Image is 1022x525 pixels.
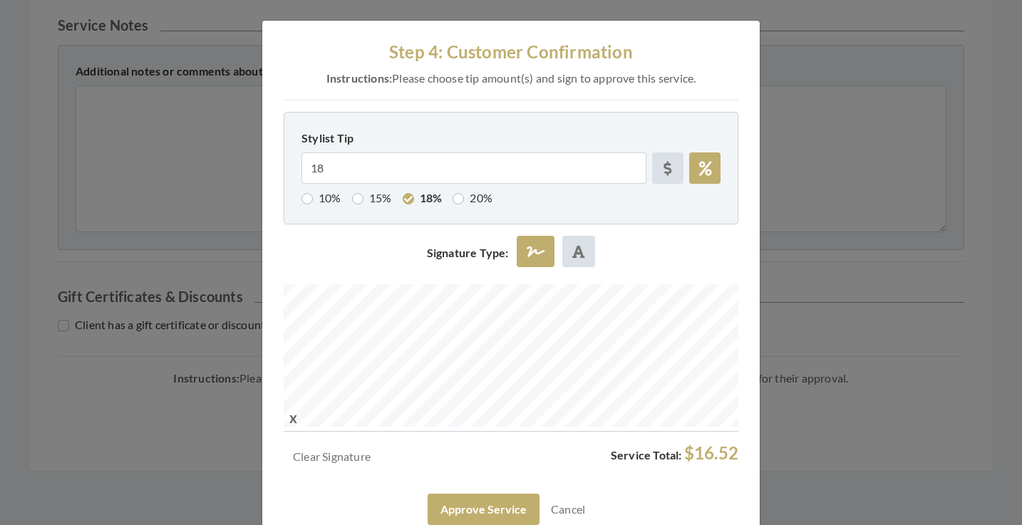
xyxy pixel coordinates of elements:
label: Stylist Tip [301,130,353,147]
p: Please choose tip amount(s) and sign to approve this service. [284,68,738,88]
strong: Instructions: [326,71,393,85]
span: Service Total: [611,448,682,462]
h3: Step 4: Customer Confirmation [284,42,738,63]
label: 18% [403,189,443,207]
label: 15% [352,189,392,207]
label: 10% [301,189,341,207]
span: $16.52 [684,442,738,463]
label: 20% [453,189,492,207]
label: Signature Type: [427,244,509,261]
a: Clear Signature [284,443,380,477]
